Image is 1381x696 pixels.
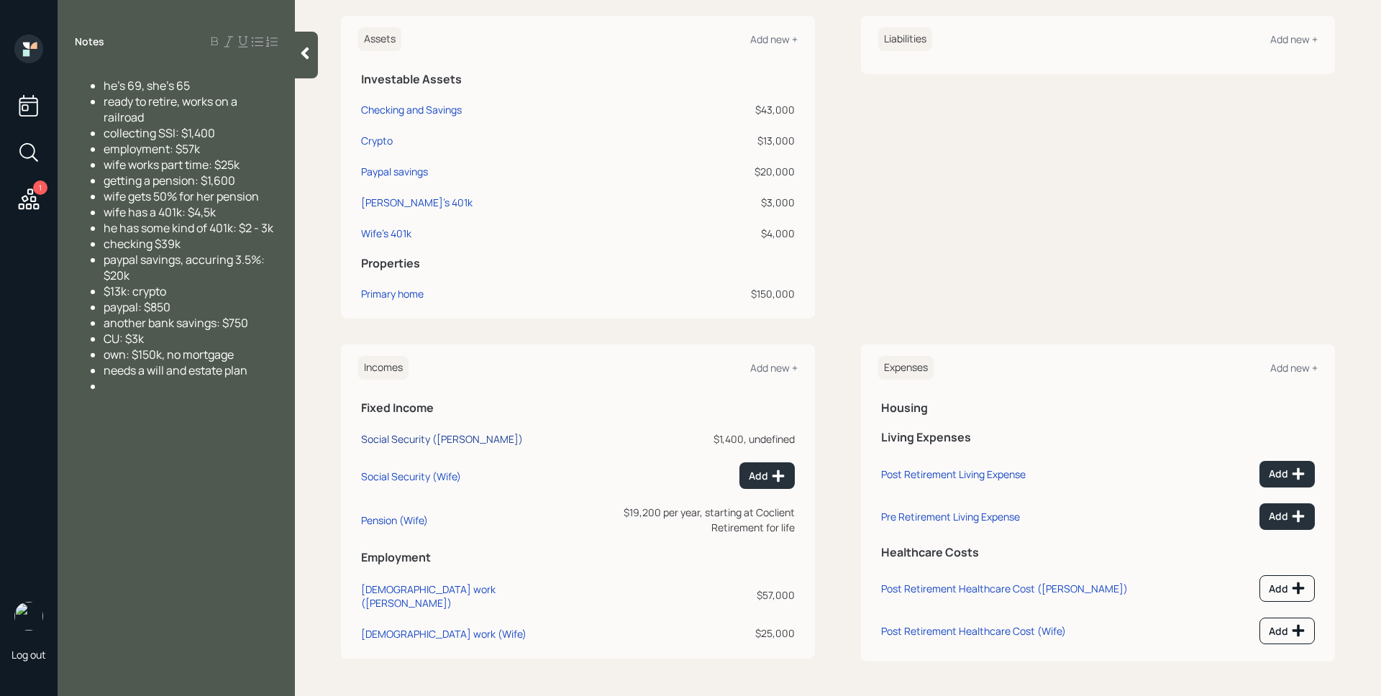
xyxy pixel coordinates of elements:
[670,102,795,117] div: $43,000
[1269,623,1305,638] div: Add
[104,362,247,378] span: needs a will and estate plan
[670,226,795,241] div: $4,000
[361,432,523,446] div: Social Security ([PERSON_NAME])
[573,587,795,603] div: $57,000
[1259,618,1315,644] button: Add
[361,582,568,610] div: [DEMOGRAPHIC_DATA] work ([PERSON_NAME])
[104,315,248,331] span: another bank savings: $750
[878,27,932,51] h6: Liabilities
[104,188,259,204] span: wife gets 50% for her pension
[670,195,795,210] div: $3,000
[14,602,43,631] img: james-distasi-headshot.png
[104,141,200,157] span: employment: $57k
[361,286,424,301] div: Primary home
[1270,32,1318,46] div: Add new +
[104,125,215,141] span: collecting SSI: $1,400
[104,283,166,299] span: $13k: crypto
[361,513,428,527] div: Pension (Wife)
[573,505,795,535] div: $19,200 per year, starting at Coclient Retirement for life
[670,286,795,301] div: $150,000
[104,347,234,362] span: own: $150k, no mortgage
[104,78,190,93] span: he's 69, she's 65
[104,236,181,252] span: checking $39k
[881,401,1315,415] h5: Housing
[358,356,409,380] h6: Incomes
[104,299,170,315] span: paypal: $850
[12,648,46,661] div: Log out
[881,431,1315,444] h5: Living Expenses
[361,102,462,117] div: Checking and Savings
[361,257,795,270] h5: Properties
[104,157,240,173] span: wife works part time: $25k
[749,469,785,483] div: Add
[1270,361,1318,375] div: Add new +
[1259,503,1315,530] button: Add
[1269,581,1305,595] div: Add
[1259,461,1315,487] button: Add
[104,204,216,220] span: wife has a 401k: $4,5k
[104,331,144,347] span: CU: $3k
[573,626,795,641] div: $25,000
[670,164,795,179] div: $20,000
[104,252,267,283] span: paypal savings, accuring 3.5%: $20k
[1269,467,1305,481] div: Add
[1259,575,1315,602] button: Add
[670,133,795,148] div: $13,000
[750,361,798,375] div: Add new +
[361,627,527,641] div: [DEMOGRAPHIC_DATA] work (Wife)
[361,470,461,483] div: Social Security (Wife)
[104,220,273,236] span: he has some kind of 401k: $2 - 3k
[358,27,401,51] h6: Assets
[881,582,1128,595] div: Post Retirement Healthcare Cost ([PERSON_NAME])
[104,173,235,188] span: getting a pension: $1,600
[361,226,411,241] div: Wife's 401k
[361,401,795,415] h5: Fixed Income
[33,180,47,195] div: 1
[881,510,1020,523] div: Pre Retirement Living Expense
[361,195,473,210] div: [PERSON_NAME]'s 401k
[739,462,795,489] button: Add
[361,133,393,148] div: Crypto
[361,164,428,179] div: Paypal savings
[881,546,1315,559] h5: Healthcare Costs
[1269,509,1305,523] div: Add
[881,467,1026,481] div: Post Retirement Living Expense
[104,93,240,125] span: ready to retire, works on a railroad
[361,551,795,564] h5: Employment
[881,624,1066,638] div: Post Retirement Healthcare Cost (Wife)
[750,32,798,46] div: Add new +
[878,356,934,380] h6: Expenses
[75,35,104,49] label: Notes
[573,431,795,447] div: $1,400, undefined
[361,73,795,86] h5: Investable Assets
